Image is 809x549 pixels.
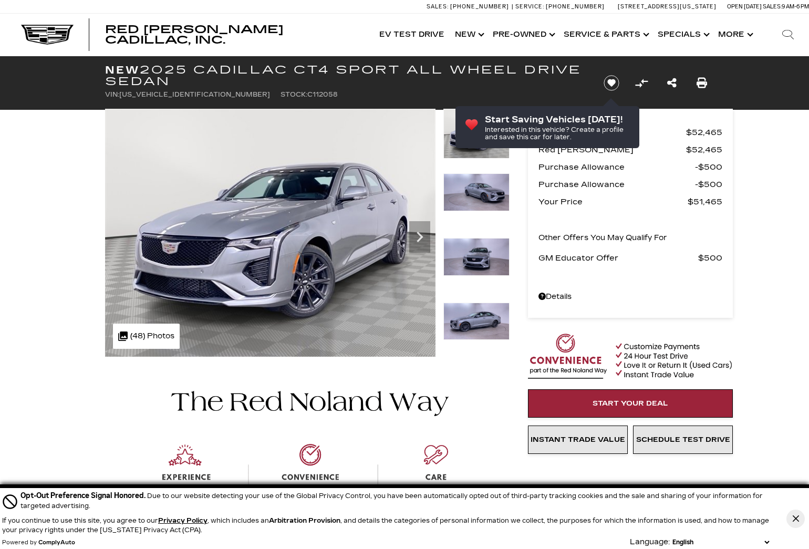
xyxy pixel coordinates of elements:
span: $52,465 [686,125,722,140]
img: New 2025 Argent Silver Metallic Cadillac Sport image 3 [443,238,510,276]
span: Purchase Allowance [538,160,695,174]
img: New 2025 Argent Silver Metallic Cadillac Sport image 2 [443,173,510,211]
a: Pre-Owned [488,14,558,56]
span: [US_VEHICLE_IDENTIFICATION_NUMBER] [119,91,270,98]
a: Service: [PHONE_NUMBER] [512,4,607,9]
img: New 2025 Argent Silver Metallic Cadillac Sport image 1 [443,109,510,159]
img: Cadillac Dark Logo with Cadillac White Text [21,25,74,45]
a: Your Price $51,465 [538,194,722,209]
a: Specials [652,14,713,56]
a: MSRP $52,465 [538,125,722,140]
div: (48) Photos [113,324,180,349]
span: Sales: [763,3,782,10]
div: Next [409,221,430,253]
a: New [450,14,488,56]
a: Share this New 2025 Cadillac CT4 Sport All Wheel Drive Sedan [667,76,677,90]
button: More [713,14,756,56]
span: Service: [515,3,544,10]
span: Purchase Allowance [538,177,695,192]
span: $500 [695,160,722,174]
a: GM Educator Offer $500 [538,251,722,265]
span: Your Price [538,194,688,209]
span: Schedule Test Drive [636,436,730,444]
span: [PHONE_NUMBER] [546,3,605,10]
button: Save vehicle [600,75,623,91]
strong: Arbitration Provision [269,517,340,524]
span: Opt-Out Preference Signal Honored . [20,491,147,500]
h1: 2025 Cadillac CT4 Sport All Wheel Drive Sedan [105,64,586,87]
span: Start Your Deal [593,399,668,408]
span: [PHONE_NUMBER] [450,3,509,10]
a: Purchase Allowance $500 [538,177,722,192]
span: Open [DATE] [727,3,762,10]
a: Privacy Policy [158,517,208,524]
a: Schedule Test Drive [633,426,733,454]
span: Sales: [427,3,449,10]
div: Language: [630,538,670,546]
a: Sales: [PHONE_NUMBER] [427,4,512,9]
a: Start Your Deal [528,389,733,418]
select: Language Select [670,537,772,547]
a: Details [538,289,722,304]
a: Instant Trade Value [528,426,628,454]
a: Purchase Allowance $500 [538,160,722,174]
div: Powered by [2,540,75,546]
p: Other Offers You May Qualify For [538,231,667,245]
span: Red [PERSON_NAME] Cadillac, Inc. [105,23,284,46]
span: MSRP [538,125,686,140]
span: $500 [698,251,722,265]
span: C112058 [307,91,338,98]
span: $51,465 [688,194,722,209]
div: Due to our website detecting your use of the Global Privacy Control, you have been automatically ... [20,490,772,511]
img: New 2025 Argent Silver Metallic Cadillac Sport image 1 [105,109,435,357]
a: ComplyAuto [38,540,75,546]
a: EV Test Drive [374,14,450,56]
span: Red [PERSON_NAME] [538,142,686,157]
span: $52,465 [686,142,722,157]
button: Compare Vehicle [634,75,649,91]
a: Print this New 2025 Cadillac CT4 Sport All Wheel Drive Sedan [697,76,707,90]
span: VIN: [105,91,119,98]
span: GM Educator Offer [538,251,698,265]
span: Instant Trade Value [531,436,625,444]
p: If you continue to use this site, you agree to our , which includes an , and details the categori... [2,517,769,534]
a: Red [PERSON_NAME] Cadillac, Inc. [105,24,364,45]
strong: New [105,64,140,76]
span: $500 [695,177,722,192]
img: New 2025 Argent Silver Metallic Cadillac Sport image 4 [443,303,510,340]
a: Service & Parts [558,14,652,56]
a: Red [PERSON_NAME] $52,465 [538,142,722,157]
button: Close Button [786,510,805,528]
span: 9 AM-6 PM [782,3,809,10]
span: Stock: [281,91,307,98]
a: [STREET_ADDRESS][US_STATE] [618,3,717,10]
